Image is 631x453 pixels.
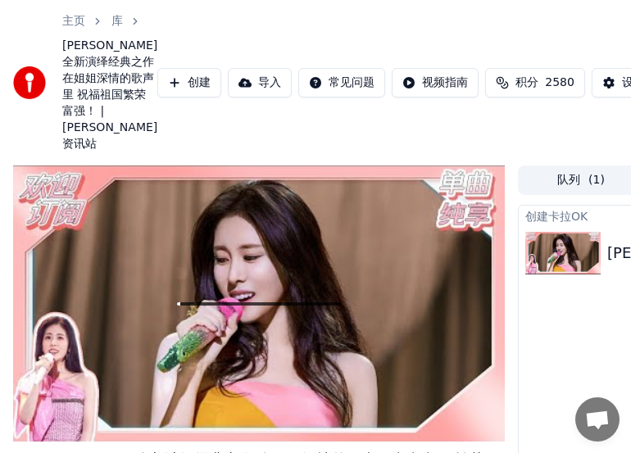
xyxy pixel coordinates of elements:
img: youka [13,66,46,99]
button: 常见问题 [298,68,385,97]
span: ( 1 ) [588,172,605,188]
button: 创建 [157,68,221,97]
span: 2580 [545,75,574,91]
span: [PERSON_NAME]全新演绎经典之作 在姐姐深情的歌声里 祝福祖国繁荣富强！ | [PERSON_NAME]资讯站 [62,38,157,152]
button: 视频指南 [392,68,479,97]
div: 打開聊天 [575,397,620,442]
a: 库 [111,13,123,29]
button: 导入 [228,68,292,97]
button: 积分2580 [485,68,585,97]
span: 积分 [515,75,538,91]
nav: breadcrumb [62,13,157,152]
a: 主页 [62,13,85,29]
